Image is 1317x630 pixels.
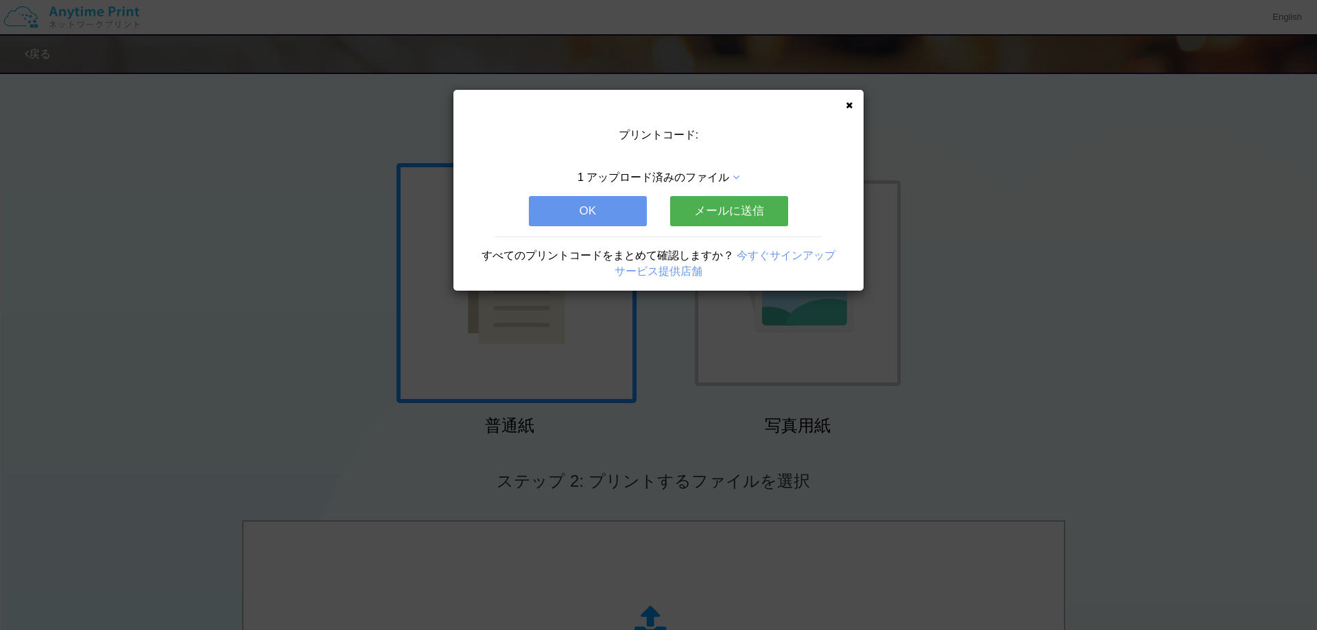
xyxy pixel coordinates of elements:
[578,171,729,183] span: 1 アップロード済みのファイル
[482,250,734,261] span: すべてのプリントコードをまとめて確認しますか？
[737,250,835,261] a: 今すぐサインアップ
[615,265,702,277] a: サービス提供店舗
[529,196,647,226] button: OK
[670,196,788,226] button: メールに送信
[619,129,698,141] span: プリントコード:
